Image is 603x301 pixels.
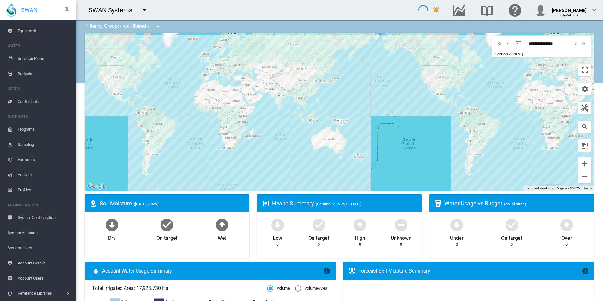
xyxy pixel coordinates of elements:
div: Wet [218,232,226,242]
div: 0 [456,242,458,247]
button: icon-cog [578,83,591,95]
span: SWAN [21,6,38,14]
img: Google [86,182,107,191]
span: (SysAdmin) [560,13,578,17]
md-icon: Go to the Data Hub [451,6,466,14]
button: icon-menu-down [152,20,164,33]
button: Zoom in [578,157,591,170]
button: icon-chevron-left [504,40,512,47]
span: Programs [18,122,71,137]
div: 0 [565,242,568,247]
div: 0 [359,242,361,247]
span: Equipment [18,23,71,38]
md-radio-button: Volume [267,286,290,292]
md-icon: icon-map-marker-radius [90,200,97,207]
div: On target [308,232,329,242]
md-icon: icon-chevron-left [504,40,511,47]
div: Soil Moisture [100,199,244,207]
md-icon: icon-chevron-double-right [580,40,587,47]
md-icon: icon-chevron-down [590,6,598,14]
span: Total Irrigated Area: 17,923.730 Ha [92,285,267,292]
md-icon: icon-menu-down [154,23,162,30]
span: Budgets [18,66,71,81]
md-icon: icon-arrow-up-bold-circle [214,217,230,232]
a: Open this area in Google Maps (opens a new window) [86,182,107,191]
md-icon: icon-pin [63,6,71,14]
div: Filter by Group: - not filtered - [81,20,166,33]
md-icon: icon-checkbox-marked-circle [311,217,326,232]
md-icon: icon-checkbox-marked-circle [504,217,519,232]
button: icon-menu-down [138,4,151,16]
md-icon: icon-arrow-up-bold-circle [352,217,367,232]
md-icon: icon-water [92,267,100,275]
md-icon: icon-chevron-double-left [496,40,503,47]
span: Irrigation Plans [18,51,71,66]
button: icon-select-all [578,139,591,152]
md-icon: icon-bell-ring [433,6,440,14]
md-icon: icon-checkbox-marked-circle [159,217,174,232]
span: CROPS [8,84,71,94]
md-icon: icon-heart-box-outline [262,200,270,207]
button: icon-bell-ring [430,4,443,16]
div: 0 [511,242,513,247]
button: icon-chevron-right [571,40,580,47]
md-icon: icon-thermometer-lines [348,267,356,275]
div: 0 [400,242,402,247]
button: icon-chevron-double-right [580,40,588,47]
span: Fertilisers [18,152,71,167]
span: Account Details [18,256,71,271]
md-icon: icon-cup-water [434,200,442,207]
div: Unknown [391,232,411,242]
div: On target [156,232,177,242]
span: NUTRIENTS [8,112,71,122]
span: Profiles [18,182,71,198]
div: Water Usage vs Budget [444,199,589,207]
md-icon: icon-cog [581,85,588,93]
span: Sampling [18,137,71,152]
md-icon: icon-select-all [581,142,588,150]
span: Account Users [18,271,71,286]
md-icon: icon-information [323,267,331,275]
div: [PERSON_NAME] [552,5,587,11]
md-icon: icon-magnify [581,123,588,131]
span: ADMINISTRATION [8,200,71,210]
md-radio-button: Volume/Area [295,286,327,292]
span: Map data ©2025 [557,186,580,190]
button: icon-chevron-double-left [495,40,504,47]
md-icon: icon-minus-circle [394,217,409,232]
a: Terms [583,186,592,190]
span: Analytes [18,167,71,182]
md-icon: icon-chevron-right [572,40,579,47]
md-icon: icon-arrow-up-bold-circle [559,217,574,232]
div: On target [501,232,522,242]
div: SWAN Systems [89,6,138,15]
md-icon: icon-arrow-down-bold-circle [270,217,285,232]
span: System Accounts [8,225,71,240]
md-icon: icon-arrow-down-bold-circle [104,217,120,232]
button: Keyboard shortcuts [526,186,553,191]
img: SWAN-Landscape-Logo-Colour-drop.png [6,3,16,17]
span: | [522,52,523,56]
img: profile.jpg [534,4,547,16]
md-icon: icon-information [582,267,589,275]
button: Zoom out [578,170,591,183]
span: (no. of sites) [504,202,526,206]
span: Account Water Usage Summary [102,268,323,274]
span: Reference Libraries [18,286,66,301]
div: Under [450,232,464,242]
div: 0 [276,242,278,247]
div: Low [273,232,282,242]
div: 0 [318,242,320,247]
span: WATER [8,41,71,51]
span: ([DATE], Sites) [134,202,159,206]
span: System Configuration [18,210,71,225]
div: Health Summary [272,199,417,207]
button: md-calendar [512,37,525,50]
button: icon-magnify [578,121,591,133]
span: (Sentinel-2 | NDVI, [DATE]) [316,202,361,206]
button: Toggle fullscreen view [578,64,591,76]
div: Dry [108,232,116,242]
span: Sentinel-2 | NDVI [495,52,521,56]
span: System Users [8,240,71,256]
span: Coefficients [18,94,71,109]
